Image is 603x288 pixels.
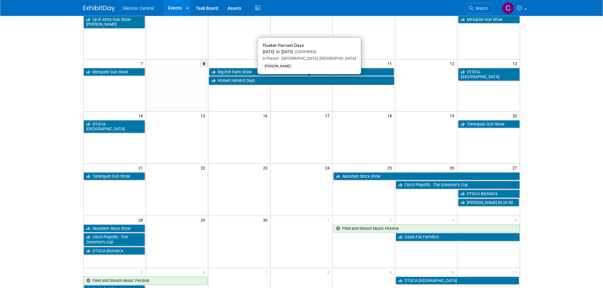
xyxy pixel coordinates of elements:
span: 2 [389,216,395,224]
a: DTGCA [GEOGRAPHIC_DATA] [396,277,519,285]
span: 24 [324,164,332,172]
a: Mesquite Gun Show [458,15,519,24]
span: Search [473,6,488,11]
span: 27 [512,164,520,172]
a: Mesquite Gun Show [84,68,145,76]
a: Ozark Fall Farmfest [396,233,519,241]
img: ExhibitDay [83,5,115,12]
a: DTGCA Bismarck [458,190,519,198]
span: 15 [200,112,208,119]
span: 20 [512,112,520,119]
div: [DATE] to [DATE] [263,49,356,55]
span: 25 [387,164,395,172]
span: 22 [200,164,208,172]
a: Husker Harvest Days [209,77,394,85]
span: [GEOGRAPHIC_DATA], [GEOGRAPHIC_DATA] [279,56,356,61]
span: 14 [138,112,146,119]
a: DTGCA - [GEOGRAPHIC_DATA] [458,68,519,81]
span: 16 [262,112,270,119]
span: Silencer Central [122,6,154,11]
span: 26 [449,164,457,172]
span: 4 [514,216,520,224]
span: 7 [140,59,146,67]
a: Tahlequah Gun Show [458,120,519,128]
img: Cade Cox [502,2,514,14]
a: DTGCA - [GEOGRAPHIC_DATA] [84,120,145,133]
span: 8 [327,268,332,276]
a: Cinch Playoffs - The Governor’s Cup [84,233,145,246]
a: Tahlequah Gun Show [84,172,145,181]
a: Field and Stream Music Festival [333,224,519,233]
span: Husker Harvest Days [263,43,304,48]
span: 11 [512,268,520,276]
a: Aksarben Stock Show [84,224,145,233]
span: 17 [324,112,332,119]
span: 13 [512,59,520,67]
span: 21 [138,164,146,172]
a: Field and Stream Music Festival [84,277,207,285]
a: Up In Arms Gun Show - [PERSON_NAME] [84,15,145,28]
span: 8 [200,59,208,67]
span: 6 [202,268,208,276]
span: 9 [389,268,395,276]
span: 7 [265,268,270,276]
span: 12 [449,59,457,67]
span: (Committed) [293,49,317,54]
span: In-Person [263,56,279,61]
span: 5 [140,268,146,276]
a: [PERSON_NAME] 85 on 80 [458,199,519,207]
span: 11 [387,59,395,67]
a: DTGCA Bismarck [84,247,145,255]
a: Cinch Playoffs - The Governor’s Cup [396,181,519,189]
span: 30 [262,216,270,224]
span: 23 [262,164,270,172]
a: Aksarben Stock Show [333,172,519,181]
span: 10 [449,268,457,276]
span: 29 [200,216,208,224]
a: Big Iron Farm Show [209,68,394,76]
span: 1 [327,216,332,224]
span: 3 [451,216,457,224]
div: [PERSON_NAME] [263,64,292,69]
span: 19 [449,112,457,119]
span: 18 [387,112,395,119]
a: Search [465,3,494,14]
span: 28 [138,216,146,224]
